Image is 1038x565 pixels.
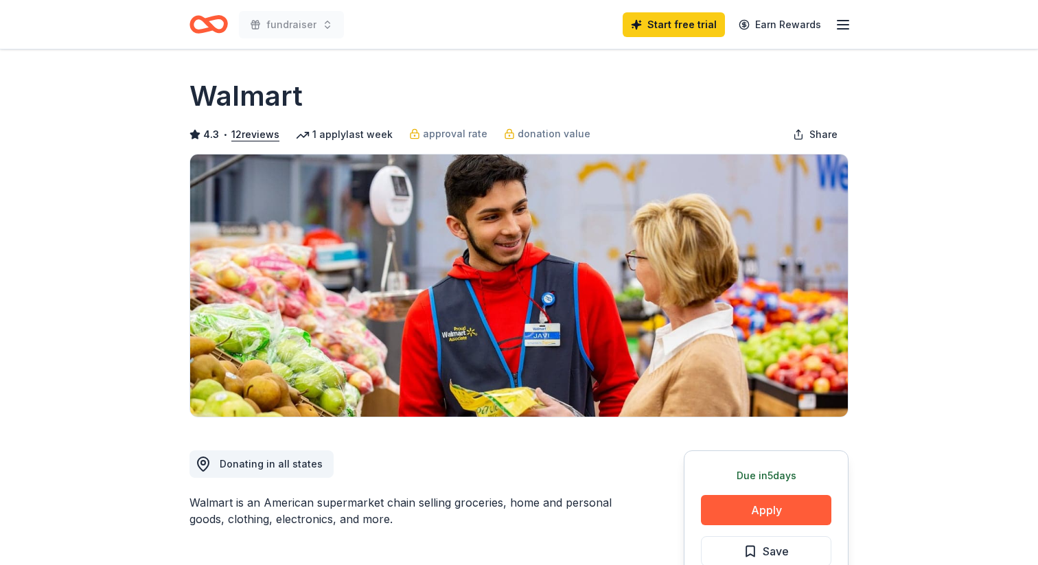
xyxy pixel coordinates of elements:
[223,129,228,140] span: •
[190,154,848,417] img: Image for Walmart
[809,126,838,143] span: Share
[730,12,829,37] a: Earn Rewards
[504,126,590,142] a: donation value
[701,495,831,525] button: Apply
[763,542,789,560] span: Save
[189,494,618,527] div: Walmart is an American supermarket chain selling groceries, home and personal goods, clothing, el...
[231,126,279,143] button: 12reviews
[220,458,323,470] span: Donating in all states
[518,126,590,142] span: donation value
[189,8,228,41] a: Home
[266,16,316,33] span: fundraiser
[782,121,849,148] button: Share
[296,126,393,143] div: 1 apply last week
[203,126,219,143] span: 4.3
[239,11,344,38] button: fundraiser
[409,126,487,142] a: approval rate
[189,77,303,115] h1: Walmart
[623,12,725,37] a: Start free trial
[423,126,487,142] span: approval rate
[701,468,831,484] div: Due in 5 days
